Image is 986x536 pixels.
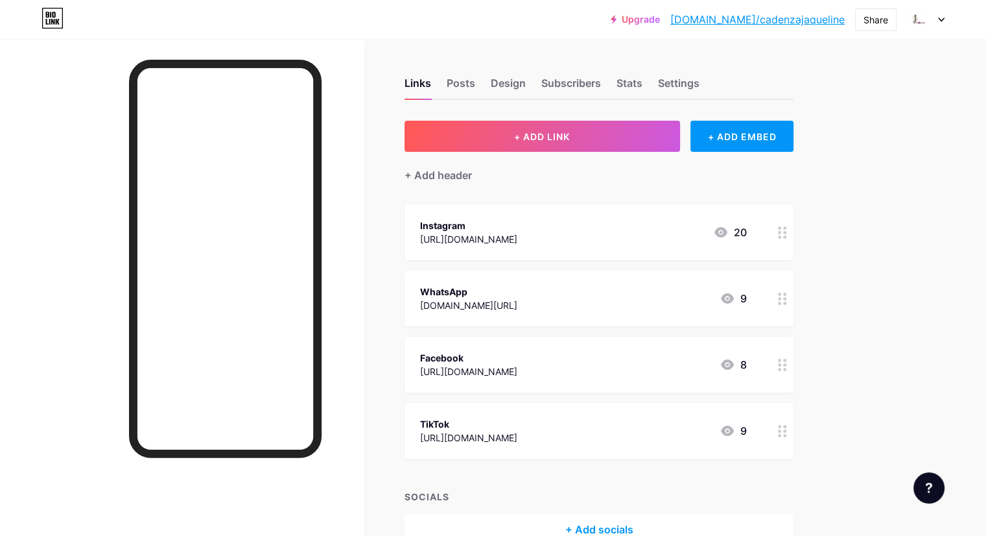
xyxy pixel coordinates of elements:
div: TikTok [420,417,517,431]
div: Facebook [420,351,517,365]
div: [URL][DOMAIN_NAME] [420,431,517,445]
span: + ADD LINK [514,131,570,142]
div: Subscribers [541,75,601,99]
div: + Add header [405,167,472,183]
div: WhatsApp [420,285,517,298]
div: 9 [720,291,747,306]
div: Links [405,75,431,99]
div: [URL][DOMAIN_NAME] [420,365,517,378]
div: Stats [616,75,642,99]
div: [DOMAIN_NAME][URL] [420,298,517,312]
a: Upgrade [611,14,660,25]
div: Posts [447,75,475,99]
a: [DOMAIN_NAME]/cadenzajaqueline [670,12,845,27]
div: 9 [720,423,747,439]
div: Design [491,75,526,99]
div: Settings [658,75,699,99]
div: SOCIALS [405,490,793,504]
div: [URL][DOMAIN_NAME] [420,232,517,246]
div: + ADD EMBED [690,121,793,152]
div: Share [863,13,888,27]
div: Instagram [420,219,517,232]
div: 20 [713,225,747,240]
div: 8 [720,357,747,372]
img: America Briones [906,7,931,32]
button: + ADD LINK [405,121,680,152]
